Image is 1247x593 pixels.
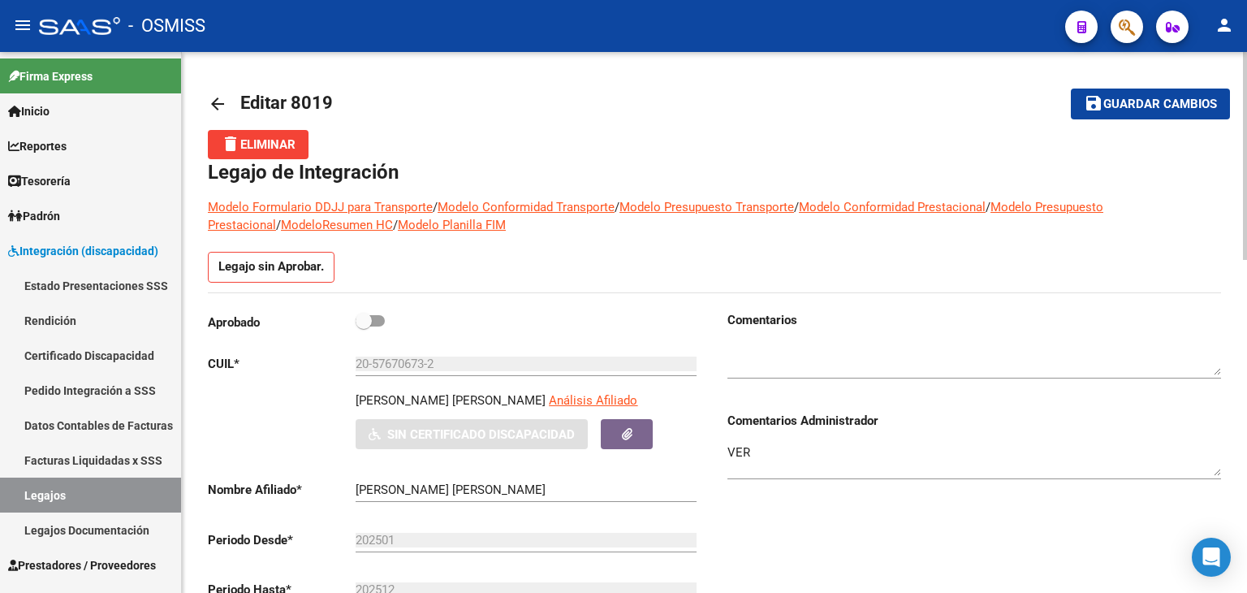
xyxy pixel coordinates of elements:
[1071,89,1230,119] button: Guardar cambios
[1215,15,1234,35] mat-icon: person
[8,172,71,190] span: Tesorería
[1192,538,1231,577] div: Open Intercom Messenger
[208,200,433,214] a: Modelo Formulario DDJJ para Transporte
[727,311,1221,329] h3: Comentarios
[208,159,1221,185] h1: Legajo de Integración
[221,137,296,152] span: Eliminar
[8,207,60,225] span: Padrón
[208,94,227,114] mat-icon: arrow_back
[208,252,334,283] p: Legajo sin Aprobar.
[1103,97,1217,112] span: Guardar cambios
[387,427,575,442] span: Sin Certificado Discapacidad
[128,8,205,44] span: - OSMISS
[240,93,333,113] span: Editar 8019
[619,200,794,214] a: Modelo Presupuesto Transporte
[8,242,158,260] span: Integración (discapacidad)
[8,67,93,85] span: Firma Express
[281,218,393,232] a: ModeloResumen HC
[356,392,546,409] p: [PERSON_NAME] [PERSON_NAME]
[208,314,356,331] p: Aprobado
[1084,93,1103,113] mat-icon: save
[356,419,588,449] button: Sin Certificado Discapacidad
[208,355,356,373] p: CUIL
[727,412,1221,430] h3: Comentarios Administrador
[13,15,32,35] mat-icon: menu
[221,134,240,154] mat-icon: delete
[8,102,50,120] span: Inicio
[8,137,67,155] span: Reportes
[208,481,356,499] p: Nombre Afiliado
[208,130,309,159] button: Eliminar
[799,200,986,214] a: Modelo Conformidad Prestacional
[398,218,506,232] a: Modelo Planilla FIM
[549,393,637,408] span: Análisis Afiliado
[208,531,356,549] p: Periodo Desde
[438,200,615,214] a: Modelo Conformidad Transporte
[8,556,156,574] span: Prestadores / Proveedores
